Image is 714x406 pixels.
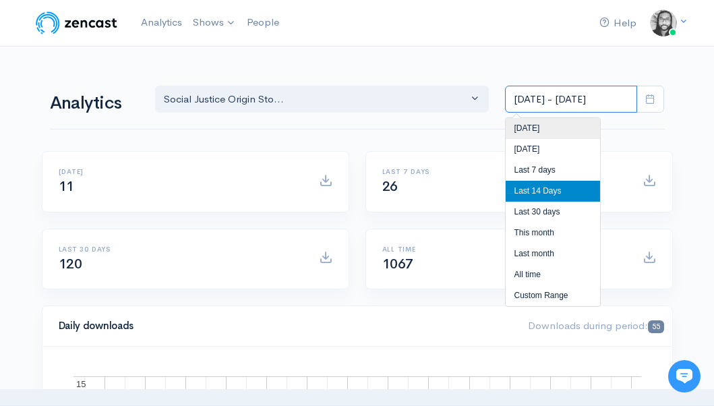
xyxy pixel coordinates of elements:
[76,379,86,389] text: 15
[136,8,187,37] a: Analytics
[50,94,139,113] h1: Analytics
[506,160,600,181] li: Last 7 days
[506,139,600,160] li: [DATE]
[648,320,663,333] span: 55
[668,360,701,393] iframe: gist-messenger-bubble-iframe
[155,86,489,113] button: Social Justice Origin Sto...
[506,223,600,243] li: This month
[34,9,119,36] img: ZenCast Logo
[382,245,626,253] h6: All time
[382,168,626,175] h6: Last 7 days
[650,9,677,36] img: ...
[241,8,285,37] a: People
[59,178,74,195] span: 11
[382,256,413,272] span: 1067
[59,245,303,253] h6: Last 30 days
[506,264,600,285] li: All time
[87,187,162,198] span: New conversation
[18,231,251,248] p: Find an answer quickly
[59,168,303,175] h6: [DATE]
[506,202,600,223] li: Last 30 days
[187,8,241,38] a: Shows
[580,388,661,398] text: Ep. 35 (For Those...)
[20,90,249,154] h2: Just let us know if you need anything and we'll be happy to help! 🙂
[528,319,663,332] span: Downloads during period:
[164,92,469,107] div: Social Justice Origin Sto...
[506,118,600,139] li: [DATE]
[59,256,82,272] span: 120
[594,9,642,38] a: Help
[21,179,249,206] button: New conversation
[20,65,249,87] h1: Hi 👋
[59,320,512,332] h4: Daily downloads
[505,86,637,113] input: analytics date range selector
[506,243,600,264] li: Last month
[39,254,241,281] input: Search articles
[382,178,398,195] span: 26
[506,285,600,306] li: Custom Range
[506,181,600,202] li: Last 14 Days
